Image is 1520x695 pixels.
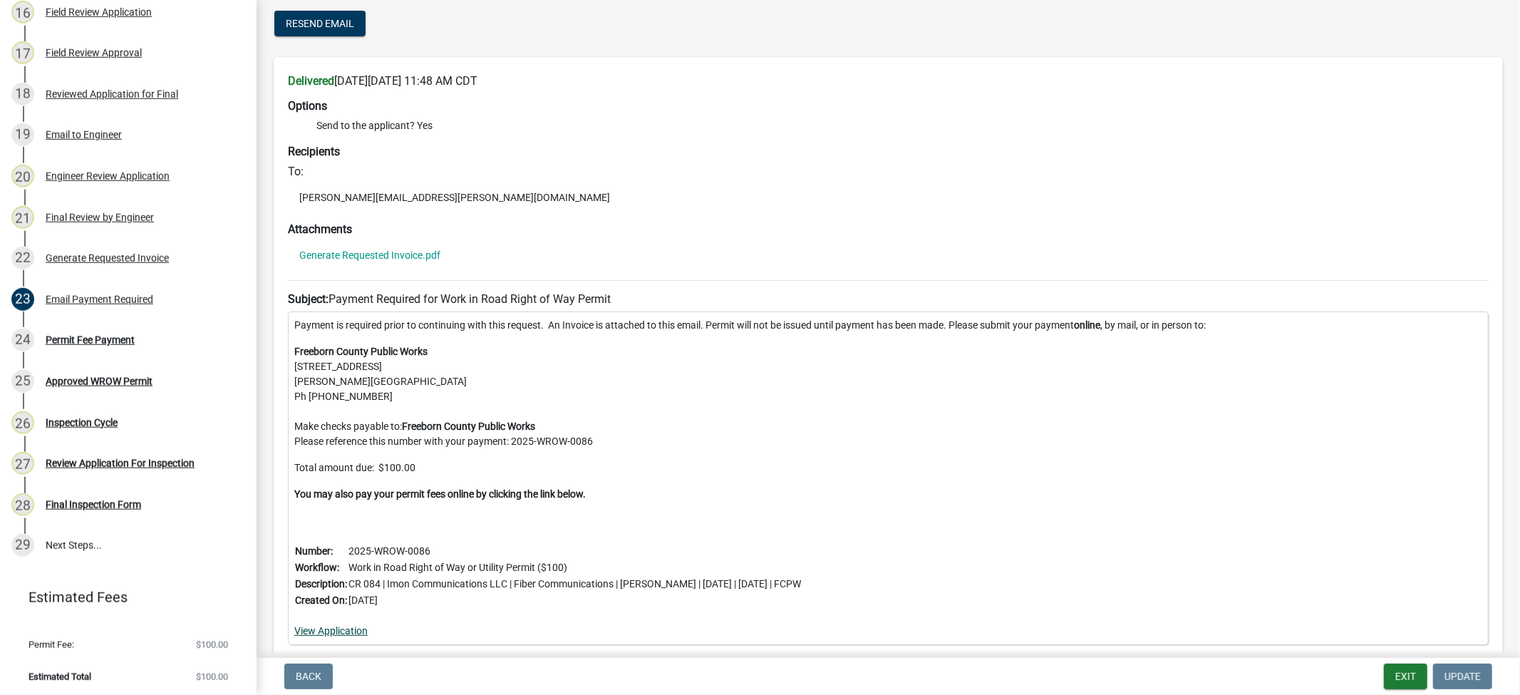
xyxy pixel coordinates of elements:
td: CR 084 | Imon Communications LLC | Fiber Communications | [PERSON_NAME] | [DATE] | [DATE] | FCPW [348,576,802,592]
div: 19 [11,123,34,146]
div: Final Review by Engineer [46,212,154,222]
h6: To: [288,165,1489,178]
div: Generate Requested Invoice [46,253,169,263]
button: Back [284,664,333,689]
div: Review Application For Inspection [46,458,195,468]
strong: Options [288,99,327,113]
span: Estimated Total [29,672,91,681]
a: View Application [294,625,368,637]
div: Approved WROW Permit [46,376,152,386]
div: Field Review Approval [46,48,142,58]
div: 27 [11,452,34,475]
strong: You may also pay your permit fees online by clicking the link below. [294,488,586,500]
a: Generate Requested Invoice.pdf [299,250,440,260]
div: 26 [11,411,34,434]
div: 29 [11,534,34,557]
h6: [DATE][DATE] 11:48 AM CDT [288,74,1489,88]
button: Update [1433,664,1492,689]
span: Permit Fee: [29,640,74,649]
div: Final Inspection Form [46,500,141,510]
button: Exit [1384,664,1427,689]
div: 21 [11,206,34,229]
td: [DATE] [348,592,802,609]
div: 23 [11,288,34,311]
b: Number: [295,545,333,557]
div: 16 [11,1,34,24]
div: Email Payment Required [46,294,153,304]
h6: Payment Required for Work in Road Right of Way Permit [288,292,1489,306]
li: Send to the applicant? Yes [316,118,1489,133]
a: Estimated Fees [11,583,234,612]
div: 20 [11,165,34,187]
div: 22 [11,247,34,269]
strong: Freeborn County Public Works [294,346,428,357]
li: [PERSON_NAME][EMAIL_ADDRESS][PERSON_NAME][DOMAIN_NAME] [288,187,1489,208]
span: Update [1444,671,1481,682]
div: Permit Fee Payment [46,335,135,345]
td: 2025-WROW-0086 [348,543,802,560]
div: 28 [11,493,34,516]
span: $100.00 [196,640,228,649]
p: [STREET_ADDRESS] [PERSON_NAME][GEOGRAPHIC_DATA] Ph [PHONE_NUMBER] Make checks payable to: Please ... [294,344,1482,449]
strong: Freeborn County Public Works [402,421,535,432]
button: Resend Email [274,11,366,36]
strong: Attachments [288,222,352,236]
div: Reviewed Application for Final [46,89,178,99]
span: $100.00 [196,672,228,681]
span: Back [296,671,321,682]
div: 18 [11,83,34,105]
div: 25 [11,370,34,393]
p: Total amount due: $100.00 [294,460,1482,475]
strong: Recipients [288,145,340,158]
div: 24 [11,329,34,351]
span: Resend Email [286,18,354,29]
strong: online [1074,319,1100,331]
div: Inspection Cycle [46,418,118,428]
p: Payment is required prior to continuing with this request. An Invoice is attached to this email. ... [294,318,1482,333]
td: Work in Road Right of Way or Utility Permit ($100) [348,560,802,576]
div: Engineer Review Application [46,171,170,181]
div: Field Review Application [46,7,152,17]
b: Created On: [295,594,347,606]
div: Email to Engineer [46,130,122,140]
b: Description: [295,578,347,590]
div: 17 [11,41,34,64]
b: Workflow: [295,562,339,573]
strong: Subject: [288,292,329,306]
strong: Delivered [288,74,334,88]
